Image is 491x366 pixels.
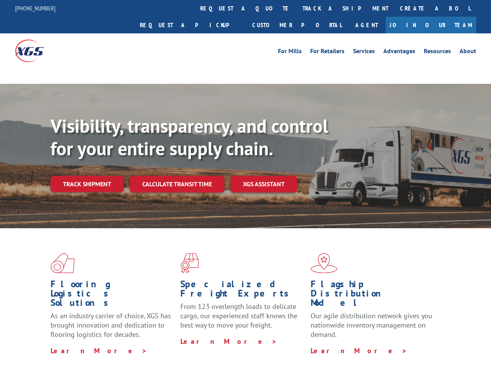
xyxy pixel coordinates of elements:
a: Advantages [383,48,415,57]
span: Our agile distribution network gives you nationwide inventory management on demand. [311,311,432,339]
a: Track shipment [51,176,124,192]
b: Visibility, transparency, and control for your entire supply chain. [51,114,328,160]
a: About [460,48,476,57]
h1: Flagship Distribution Model [311,279,435,311]
a: Request a pickup [134,17,246,33]
img: xgs-icon-flagship-distribution-model-red [311,253,337,273]
a: Learn More > [311,346,407,355]
a: XGS ASSISTANT [231,176,297,193]
span: As an industry carrier of choice, XGS has brought innovation and dedication to flooring logistics... [51,311,171,339]
a: Learn More > [51,346,147,355]
h1: Specialized Freight Experts [180,279,304,302]
a: Resources [424,48,451,57]
a: Learn More > [180,337,277,346]
img: xgs-icon-total-supply-chain-intelligence-red [51,253,75,273]
a: Calculate transit time [130,176,224,193]
a: Customer Portal [246,17,348,33]
a: [PHONE_NUMBER] [15,4,56,12]
a: Agent [348,17,386,33]
p: From 123 overlength loads to delicate cargo, our experienced staff knows the best way to move you... [180,302,304,337]
a: Join Our Team [386,17,476,33]
h1: Flooring Logistics Solutions [51,279,175,311]
a: Services [353,48,375,57]
a: For Retailers [310,48,344,57]
img: xgs-icon-focused-on-flooring-red [180,253,199,273]
a: For Mills [278,48,302,57]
